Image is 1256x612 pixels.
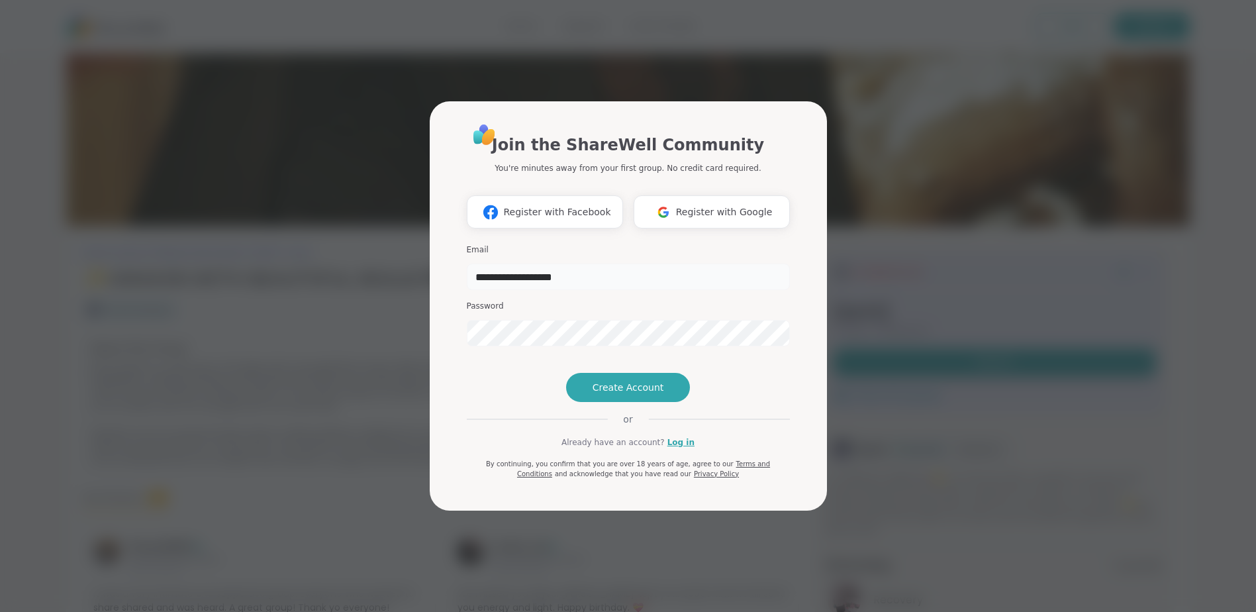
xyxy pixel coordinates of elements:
span: Register with Google [676,205,773,219]
span: By continuing, you confirm that you are over 18 years of age, agree to our [486,460,734,468]
button: Register with Google [634,195,790,229]
span: Create Account [593,381,664,394]
span: Already have an account? [561,436,665,448]
img: ShareWell Logomark [651,200,676,225]
h3: Password [467,301,790,312]
span: Register with Facebook [503,205,610,219]
span: or [607,413,648,426]
a: Log in [667,436,695,448]
h1: Join the ShareWell Community [492,133,764,157]
button: Create Account [566,373,691,402]
a: Terms and Conditions [517,460,770,478]
img: ShareWell Logo [469,120,499,150]
h3: Email [467,244,790,256]
p: You're minutes away from your first group. No credit card required. [495,162,761,174]
a: Privacy Policy [694,470,739,478]
button: Register with Facebook [467,195,623,229]
img: ShareWell Logomark [478,200,503,225]
span: and acknowledge that you have read our [555,470,691,478]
